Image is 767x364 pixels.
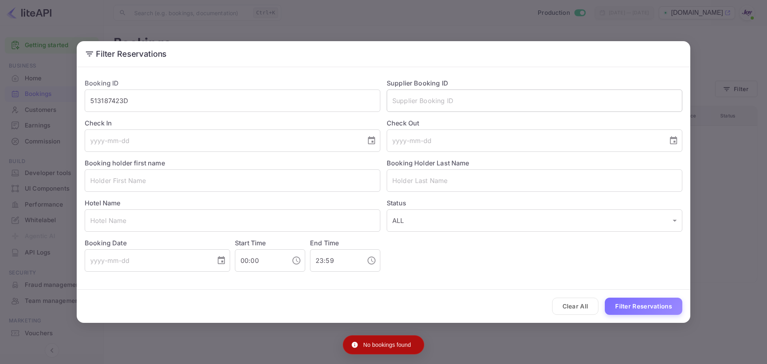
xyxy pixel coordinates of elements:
[85,169,380,192] input: Holder First Name
[666,133,682,149] button: Choose date
[387,198,682,208] label: Status
[387,118,682,128] label: Check Out
[85,249,210,272] input: yyyy-mm-dd
[363,341,411,349] p: No bookings found
[364,253,380,269] button: Choose time, selected time is 11:59 PM
[85,79,119,87] label: Booking ID
[85,118,380,128] label: Check In
[387,209,682,232] div: ALL
[310,249,360,272] input: hh:mm
[605,298,682,315] button: Filter Reservations
[387,90,682,112] input: Supplier Booking ID
[235,239,266,247] label: Start Time
[387,129,662,152] input: yyyy-mm-dd
[85,90,380,112] input: Booking ID
[552,298,599,315] button: Clear All
[387,159,469,167] label: Booking Holder Last Name
[85,238,230,248] label: Booking Date
[387,169,682,192] input: Holder Last Name
[85,129,360,152] input: yyyy-mm-dd
[85,199,121,207] label: Hotel Name
[85,159,165,167] label: Booking holder first name
[364,133,380,149] button: Choose date
[213,253,229,269] button: Choose date
[387,79,448,87] label: Supplier Booking ID
[235,249,285,272] input: hh:mm
[310,239,339,247] label: End Time
[77,41,690,67] h2: Filter Reservations
[288,253,304,269] button: Choose time, selected time is 12:00 AM
[85,209,380,232] input: Hotel Name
